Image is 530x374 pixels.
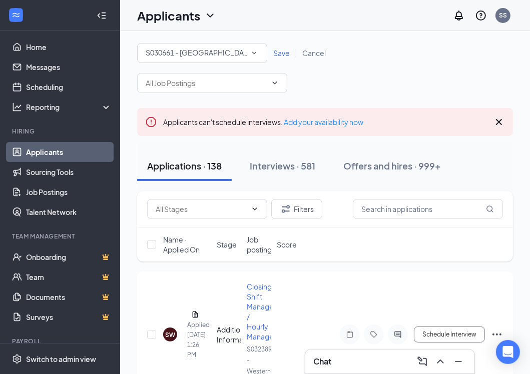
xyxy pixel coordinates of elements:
a: DocumentsCrown [26,287,112,307]
svg: ChevronDown [204,9,216,21]
svg: Tag [368,330,380,338]
div: Team Management [12,232,110,240]
svg: ChevronUp [434,355,446,367]
svg: SmallChevronDown [250,48,259,57]
svg: Ellipses [491,328,503,340]
svg: Error [145,116,157,128]
div: Applications · 138 [147,159,222,172]
a: OnboardingCrown [26,247,112,267]
a: Messages [26,57,112,77]
div: SW [165,330,175,339]
svg: WorkstreamLogo [11,10,21,20]
button: Filter Filters [271,199,322,219]
span: Job posting [247,234,272,254]
button: ChevronUp [432,353,448,369]
div: Switch to admin view [26,354,96,364]
input: Search in applications [353,199,503,219]
span: Name · Applied On [163,234,211,254]
div: Offers and hires · 999+ [343,159,441,172]
div: Open Intercom Messenger [496,340,520,364]
a: Add your availability now [284,117,363,126]
div: Reporting [26,102,112,112]
h3: Chat [313,356,331,367]
div: Hiring [12,127,110,135]
div: Applied [DATE] 1:26 PM [187,320,190,360]
span: S030661 - Calcutta, OH [146,48,329,57]
button: Schedule Interview [414,326,485,342]
svg: ComposeMessage [416,355,428,367]
a: Scheduling [26,77,112,97]
svg: ChevronDown [251,205,259,213]
a: TeamCrown [26,267,112,287]
svg: Document [191,310,199,318]
button: Minimize [450,353,466,369]
div: Additional Information [217,324,241,344]
span: Cancel [302,48,326,57]
a: Talent Network [26,202,112,222]
svg: Minimize [452,355,464,367]
a: Job Postings [26,182,112,202]
h1: Applicants [137,7,200,24]
svg: Analysis [12,102,22,112]
svg: Note [344,330,356,338]
svg: Settings [12,354,22,364]
svg: Filter [280,203,292,215]
svg: Notifications [453,9,465,21]
svg: QuestionInfo [475,9,487,21]
a: Sourcing Tools [26,162,112,182]
div: SS [499,11,507,19]
span: Score [277,239,297,249]
a: Home [26,37,112,57]
svg: ActiveChat [392,330,404,338]
input: All Job Postings [146,77,267,88]
div: Payroll [12,337,110,345]
svg: Cross [493,116,505,128]
div: S030661 - Calcutta, OH [146,47,259,59]
span: Applicants can't schedule interviews. [163,117,363,126]
svg: Collapse [97,10,107,20]
input: All Stages [156,203,247,214]
svg: ChevronDown [271,79,279,87]
a: Applicants [26,142,112,162]
div: Interviews · 581 [250,159,315,172]
span: Stage [217,239,237,249]
a: SurveysCrown [26,307,112,327]
span: Save [273,48,290,57]
span: Closing/Nights: Shift Manager / Hourly Manager [247,282,298,341]
button: ComposeMessage [414,353,430,369]
svg: MagnifyingGlass [486,205,494,213]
